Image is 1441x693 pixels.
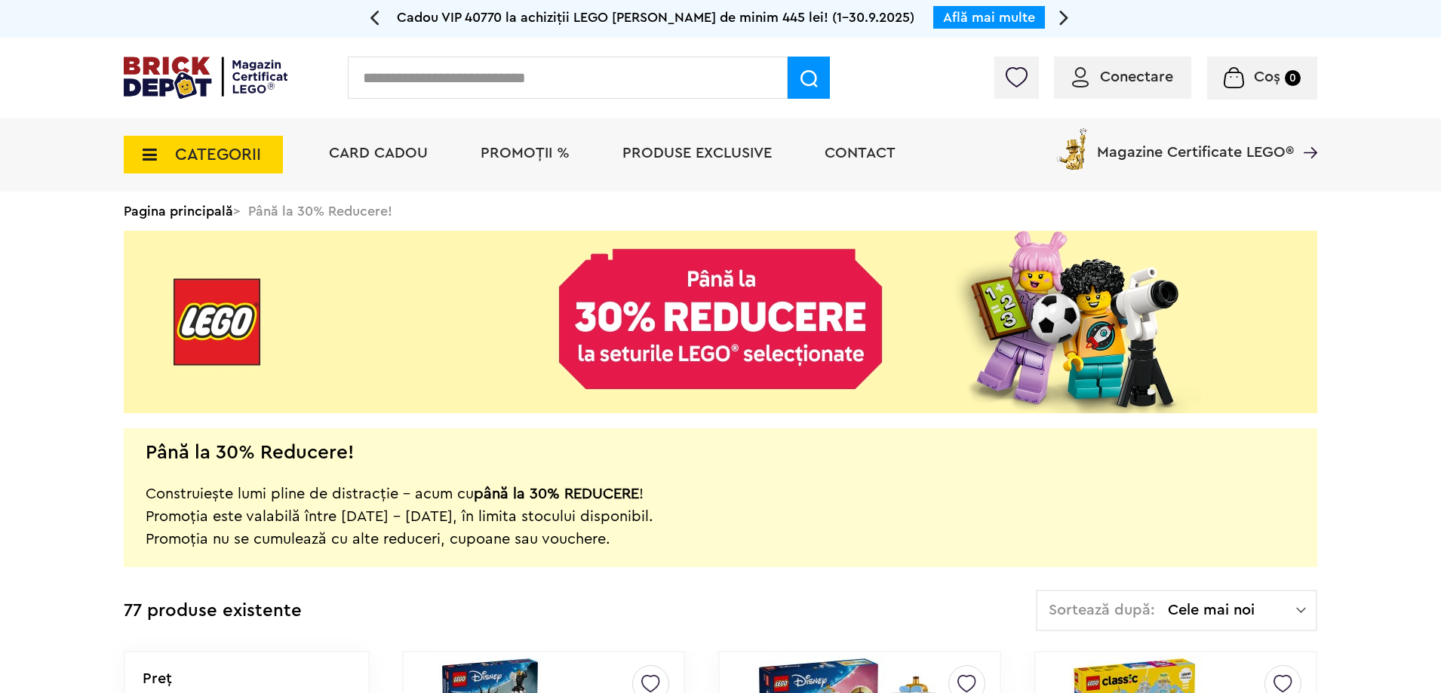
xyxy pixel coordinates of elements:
[1254,69,1280,84] span: Coș
[124,204,233,218] a: Pagina principală
[124,192,1317,231] div: > Până la 30% Reducere!
[474,486,639,501] strong: până la 30% REDUCERE
[1072,69,1173,84] a: Conectare
[146,445,354,460] h2: Până la 30% Reducere!
[1294,125,1317,140] a: Magazine Certificate LEGO®
[1168,603,1296,618] span: Cele mai noi
[124,590,302,633] div: 77 produse existente
[143,671,172,686] p: Preţ
[1285,70,1301,86] small: 0
[175,146,261,163] span: CATEGORII
[397,11,914,24] span: Cadou VIP 40770 la achiziții LEGO [PERSON_NAME] de minim 445 lei! (1-30.9.2025)
[1097,125,1294,160] span: Magazine Certificate LEGO®
[943,11,1035,24] a: Află mai multe
[329,146,428,161] a: Card Cadou
[825,146,896,161] a: Contact
[622,146,772,161] a: Produse exclusive
[124,231,1317,413] img: Landing page banner
[146,505,653,550] p: Promoția este valabilă între [DATE] – [DATE], în limita stocului disponibil. Promoția nu se cumul...
[1100,69,1173,84] span: Conectare
[1049,603,1155,618] span: Sortează după:
[146,460,653,505] p: Construiește lumi pline de distracție – acum cu !
[481,146,570,161] a: PROMOȚII %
